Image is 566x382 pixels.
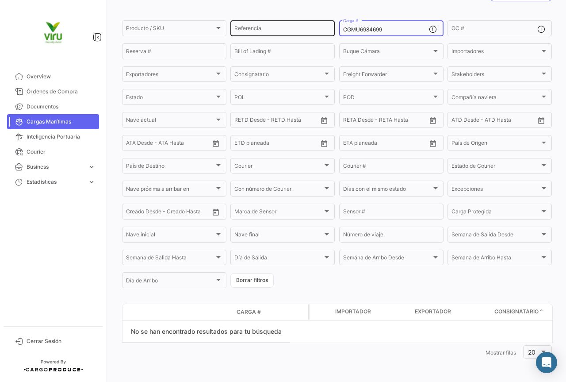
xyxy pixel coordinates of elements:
input: Desde [343,141,359,147]
input: ATA Hasta [159,141,199,147]
span: Semana de Salida Hasta [126,256,214,262]
button: Open calendar [426,114,440,127]
span: Día de Arribo [126,279,214,285]
span: Buque Cámara [343,50,432,56]
input: Hasta [256,141,296,147]
input: Desde [343,118,359,124]
span: Días con el mismo estado [343,187,432,193]
span: Courier [27,148,96,156]
span: POL [234,95,323,101]
span: País de Destino [126,164,214,170]
datatable-header-cell: Importador [332,304,411,320]
span: Estado [126,95,214,101]
datatable-header-cell: Carga # [233,305,286,320]
span: Órdenes de Compra [27,88,96,96]
span: Cerrar Sesión [27,337,96,345]
input: Desde [234,118,250,124]
input: Hasta [365,141,405,147]
span: Producto / SKU [126,27,214,33]
img: viru.png [31,11,75,55]
button: Open calendar [317,114,331,127]
datatable-header-cell: Carga Protegida [310,304,332,320]
input: Hasta [365,118,405,124]
span: Consignatario [234,73,323,79]
span: Nave inicial [126,233,214,239]
input: Hasta [256,118,296,124]
input: ATA Desde [126,141,153,147]
a: Órdenes de Compra [7,84,99,99]
span: Importadores [451,50,540,56]
span: Día de Salida [234,256,323,262]
a: Cargas Marítimas [7,114,99,129]
span: Inteligencia Portuaria [27,133,96,141]
span: Documentos [27,103,96,111]
span: Consignatario [494,308,539,316]
span: Compañía naviera [451,95,540,101]
span: Mostrar filas [486,349,516,356]
input: ATD Desde [451,118,479,124]
span: Semana de Arribo Desde [343,256,432,262]
span: Semana de Arribo Hasta [451,256,540,262]
datatable-header-cell: Modo de Transporte [140,309,162,316]
span: Carga Protegida [451,210,540,216]
input: ATD Hasta [486,118,525,124]
span: Overview [27,73,96,81]
span: Stakeholders [451,73,540,79]
span: POD [343,95,432,101]
span: Nave próxima a arribar en [126,187,214,193]
span: Exportador [415,308,451,316]
button: Open calendar [317,137,331,150]
span: Courier [234,164,323,170]
button: Borrar filtros [230,273,274,288]
button: Open calendar [426,137,440,150]
span: Cargas Marítimas [27,118,96,126]
a: Inteligencia Portuaria [7,129,99,144]
span: País de Origen [451,141,540,147]
input: Creado Hasta [168,210,207,216]
datatable-header-cell: Póliza [286,309,308,316]
span: Nave actual [126,118,214,124]
span: Estadísticas [27,178,84,186]
span: 20 [528,348,535,356]
span: Estado de Courier [451,164,540,170]
span: expand_more [88,178,96,186]
button: Open calendar [209,205,222,219]
span: Freight Forwarder [343,73,432,79]
input: Creado Desde [126,210,161,216]
div: No se han encontrado resultados para tu búsqueda [122,320,290,343]
span: expand_more [88,163,96,171]
button: Open calendar [209,137,222,150]
a: Courier [7,144,99,159]
span: Carga # [237,308,261,316]
button: Open calendar [535,114,548,127]
a: Overview [7,69,99,84]
span: Con número de Courier [234,187,323,193]
span: Importador [335,308,371,316]
span: Business [27,163,84,171]
span: Excepciones [451,187,540,193]
datatable-header-cell: Exportador [411,304,491,320]
a: Documentos [7,99,99,114]
datatable-header-cell: Estado de Envio [162,309,233,316]
span: Exportadores [126,73,214,79]
div: Abrir Intercom Messenger [536,352,557,373]
span: Marca de Sensor [234,210,323,216]
span: Nave final [234,233,323,239]
input: Desde [234,141,250,147]
span: Semana de Salida Desde [451,233,540,239]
